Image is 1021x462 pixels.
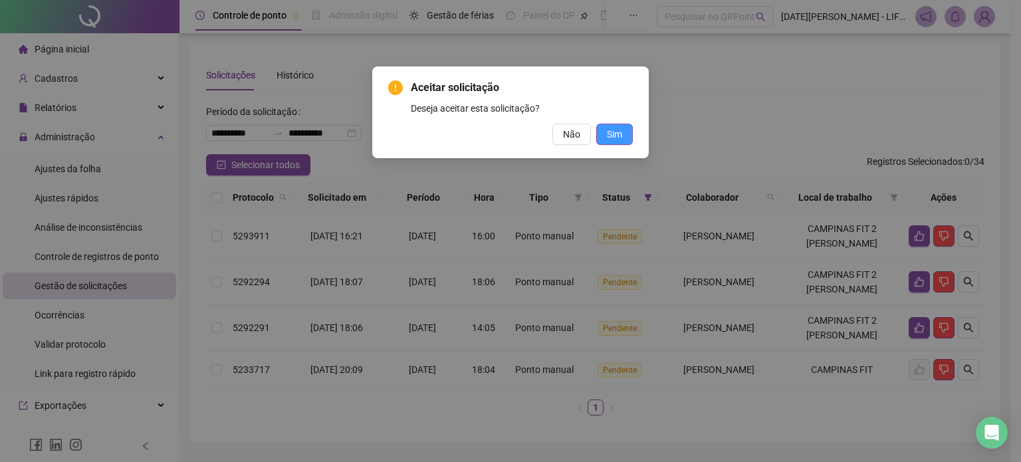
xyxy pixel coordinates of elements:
span: Sim [607,127,622,142]
span: Não [563,127,580,142]
button: Não [552,124,591,145]
div: Open Intercom Messenger [976,417,1008,449]
span: Aceitar solicitação [411,80,633,96]
div: Deseja aceitar esta solicitação? [411,101,633,116]
button: Sim [596,124,633,145]
span: exclamation-circle [388,80,403,95]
